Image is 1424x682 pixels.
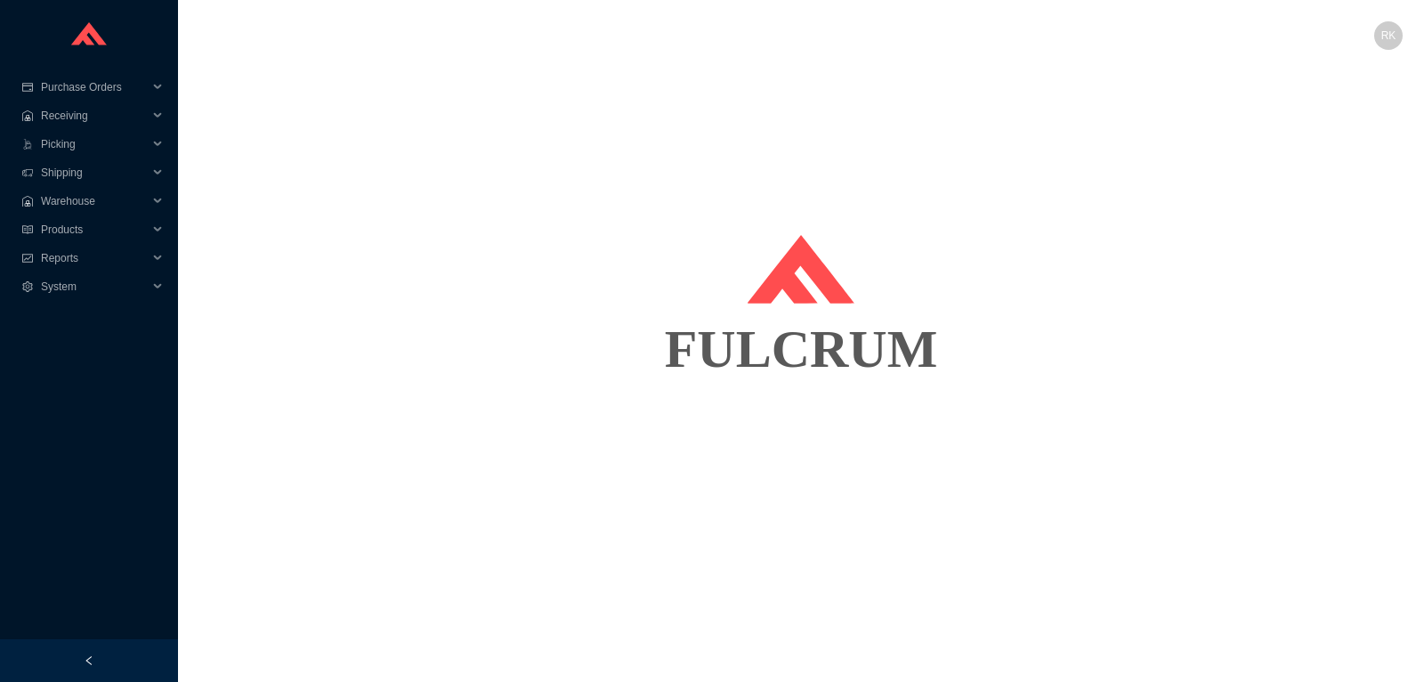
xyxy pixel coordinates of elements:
[41,272,148,301] span: System
[41,101,148,130] span: Receiving
[41,244,148,272] span: Reports
[41,215,148,244] span: Products
[1381,21,1396,50] span: RK
[41,73,148,101] span: Purchase Orders
[41,158,148,187] span: Shipping
[21,224,34,235] span: read
[199,304,1403,394] div: FULCRUM
[21,82,34,93] span: credit-card
[84,655,94,666] span: left
[21,281,34,292] span: setting
[41,187,148,215] span: Warehouse
[41,130,148,158] span: Picking
[21,253,34,264] span: fund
